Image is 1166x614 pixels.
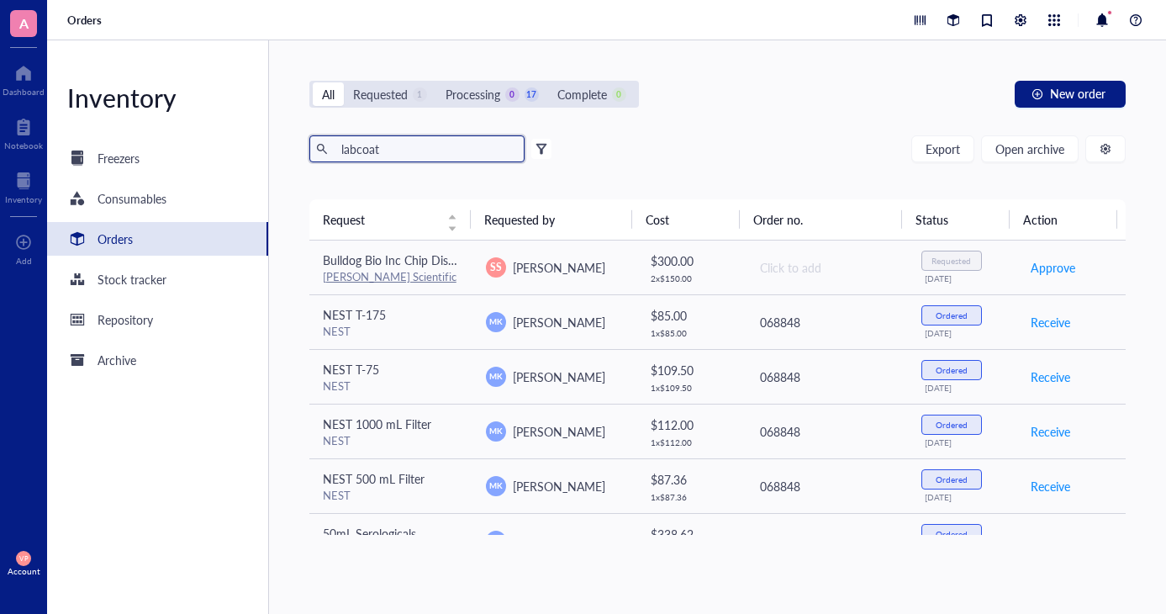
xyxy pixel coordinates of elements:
[925,492,1004,502] div: [DATE]
[323,324,459,339] div: NEST
[489,425,502,437] span: MK
[4,140,43,151] div: Notebook
[1030,254,1076,281] button: Approve
[98,310,153,329] div: Repository
[47,222,268,256] a: Orders
[740,199,901,240] th: Order no.
[335,136,518,161] input: Find orders in table
[4,114,43,151] a: Notebook
[925,328,1004,338] div: [DATE]
[651,273,731,283] div: 2 x $ 150.00
[1030,418,1071,445] button: Receive
[1015,81,1126,108] button: New order
[67,13,105,28] a: Orders
[47,303,268,336] a: Repository
[760,313,894,331] div: 068848
[489,370,502,382] span: MK
[1031,422,1070,441] span: Receive
[323,488,459,503] div: NEST
[1031,258,1075,277] span: Approve
[925,273,1004,283] div: [DATE]
[5,194,42,204] div: Inventory
[760,477,894,495] div: 068848
[3,87,45,97] div: Dashboard
[1030,363,1071,390] button: Receive
[745,458,908,513] td: 068848
[760,258,894,277] div: Click to add
[911,135,974,162] button: Export
[323,470,425,487] span: NEST 500 mL Filter
[323,268,456,284] a: [PERSON_NAME] Scientific
[309,199,471,240] th: Request
[925,383,1004,393] div: [DATE]
[489,534,502,546] span: MK
[745,513,908,568] td: 068848
[1010,199,1117,240] th: Action
[323,361,379,378] span: NEST T-75
[525,87,539,102] div: 17
[995,142,1064,156] span: Open archive
[513,423,605,440] span: [PERSON_NAME]
[745,349,908,404] td: 068848
[323,378,459,394] div: NEST
[471,199,632,240] th: Requested by
[513,259,605,276] span: [PERSON_NAME]
[505,87,520,102] div: 0
[323,251,625,268] span: Bulldog Bio Inc Chip Disposable Hemocytometer 50 slides
[760,532,894,550] div: 068848
[651,492,731,502] div: 1 x $ 87.36
[651,470,731,489] div: $ 87.36
[309,81,639,108] div: segmented control
[47,343,268,377] a: Archive
[98,270,166,288] div: Stock tracker
[612,87,626,102] div: 0
[926,142,960,156] span: Export
[323,306,386,323] span: NEST T-175
[745,294,908,349] td: 068848
[981,135,1079,162] button: Open archive
[651,525,731,543] div: $ 338.62
[760,368,894,386] div: 068848
[5,167,42,204] a: Inventory
[490,260,502,275] span: SS
[651,328,731,338] div: 1 x $ 85.00
[413,87,427,102] div: 1
[98,230,133,248] div: Orders
[1030,473,1071,500] button: Receive
[760,422,894,441] div: 068848
[557,85,607,103] div: Complete
[323,416,431,432] span: NEST 1000 mL Filter
[651,383,731,393] div: 1 x $ 109.50
[931,256,971,266] div: Requested
[1030,309,1071,336] button: Receive
[489,315,502,327] span: MK
[651,416,731,434] div: $ 112.00
[98,149,140,167] div: Freezers
[1031,532,1070,550] span: Receive
[651,437,731,447] div: 1 x $ 112.00
[16,256,32,266] div: Add
[513,478,605,495] span: [PERSON_NAME]
[47,182,268,215] a: Consumables
[98,351,136,369] div: Archive
[651,361,731,379] div: $ 109.50
[47,141,268,175] a: Freezers
[322,85,335,103] div: All
[1031,313,1070,331] span: Receive
[651,306,731,325] div: $ 85.00
[513,368,605,385] span: [PERSON_NAME]
[1030,527,1071,554] button: Receive
[936,474,968,484] div: Ordered
[19,13,29,34] span: A
[513,532,605,549] span: [PERSON_NAME]
[489,479,502,491] span: MK
[446,85,500,103] div: Processing
[47,81,268,114] div: Inventory
[936,365,968,375] div: Ordered
[323,210,437,229] span: Request
[3,60,45,97] a: Dashboard
[936,529,968,539] div: Ordered
[745,241,908,295] td: Click to add
[353,85,408,103] div: Requested
[1031,477,1070,495] span: Receive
